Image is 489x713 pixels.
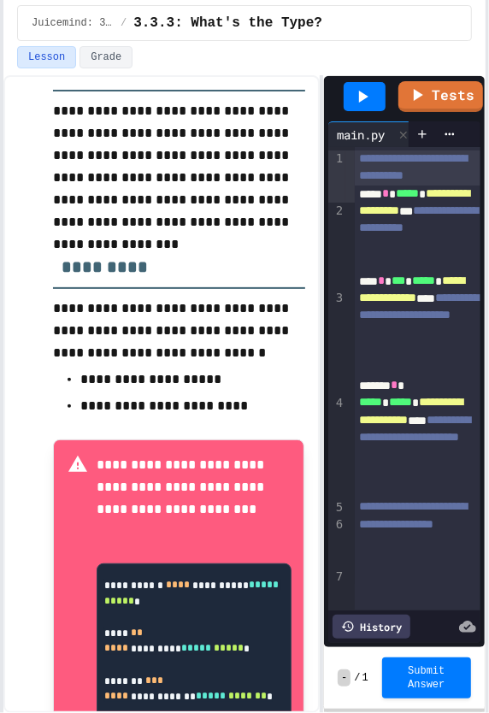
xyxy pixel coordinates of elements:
[338,669,351,686] span: -
[362,671,368,685] span: 1
[333,615,410,639] div: History
[328,203,345,290] div: 2
[328,150,345,203] div: 1
[80,46,133,68] button: Grade
[328,395,345,500] div: 4
[328,499,345,516] div: 5
[396,664,457,692] span: Submit Answer
[354,671,360,685] span: /
[121,16,127,30] span: /
[328,569,345,586] div: 7
[328,516,345,569] div: 6
[32,16,114,30] span: Juicemind: 3.1.1-3.4.4
[133,13,322,33] span: 3.3.3: What's the Type?
[17,46,76,68] button: Lesson
[328,126,393,144] div: main.py
[398,81,483,112] a: Tests
[328,290,345,395] div: 3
